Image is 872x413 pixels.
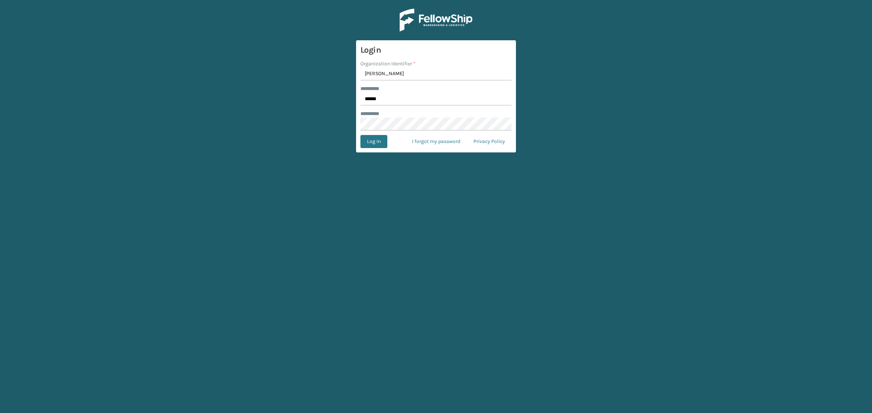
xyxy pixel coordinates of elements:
[360,135,387,148] button: Log In
[360,60,415,68] label: Organization Identifier
[400,9,472,32] img: Logo
[360,45,512,56] h3: Login
[467,135,512,148] a: Privacy Policy
[405,135,467,148] a: I forgot my password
